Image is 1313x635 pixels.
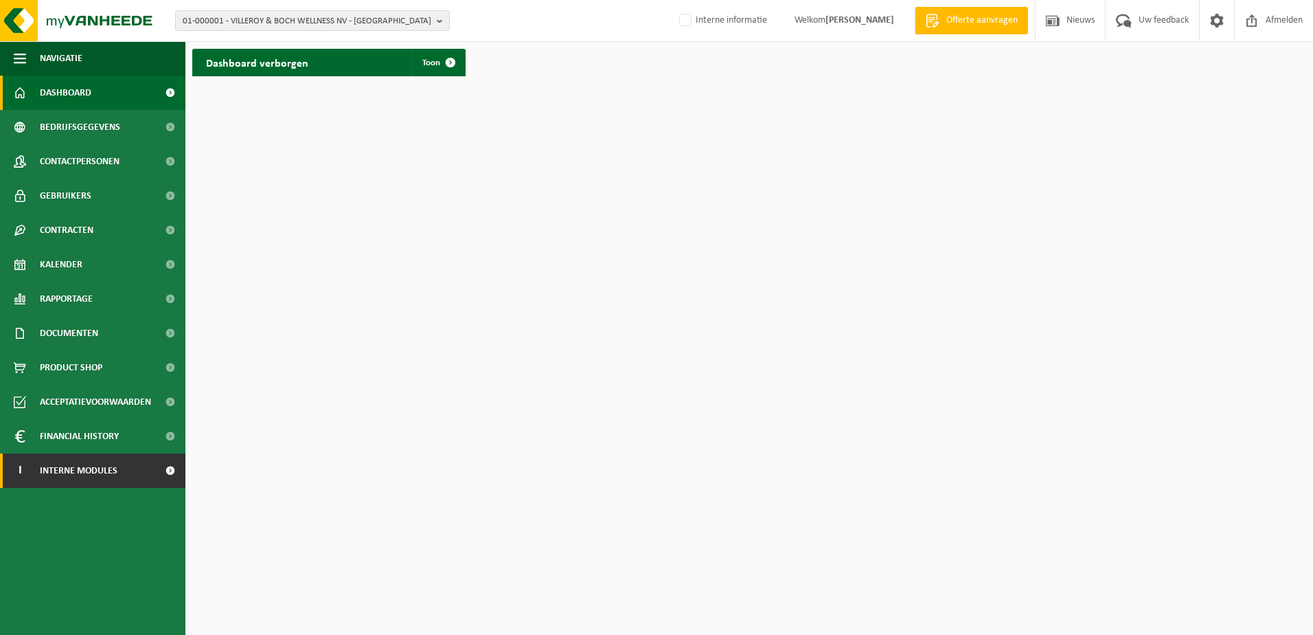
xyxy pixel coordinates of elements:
[40,213,93,247] span: Contracten
[411,49,464,76] a: Toon
[40,282,93,316] span: Rapportage
[40,41,82,76] span: Navigatie
[175,10,450,31] button: 01-000001 - VILLEROY & BOCH WELLNESS NV - [GEOGRAPHIC_DATA]
[40,350,102,385] span: Product Shop
[183,11,431,32] span: 01-000001 - VILLEROY & BOCH WELLNESS NV - [GEOGRAPHIC_DATA]
[40,247,82,282] span: Kalender
[40,179,91,213] span: Gebruikers
[192,49,322,76] h2: Dashboard verborgen
[40,76,91,110] span: Dashboard
[40,385,151,419] span: Acceptatievoorwaarden
[40,419,119,454] span: Financial History
[825,15,894,25] strong: [PERSON_NAME]
[40,316,98,350] span: Documenten
[40,454,117,488] span: Interne modules
[14,454,26,488] span: I
[915,7,1028,34] a: Offerte aanvragen
[40,144,119,179] span: Contactpersonen
[676,10,767,31] label: Interne informatie
[422,58,440,67] span: Toon
[40,110,120,144] span: Bedrijfsgegevens
[943,14,1021,27] span: Offerte aanvragen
